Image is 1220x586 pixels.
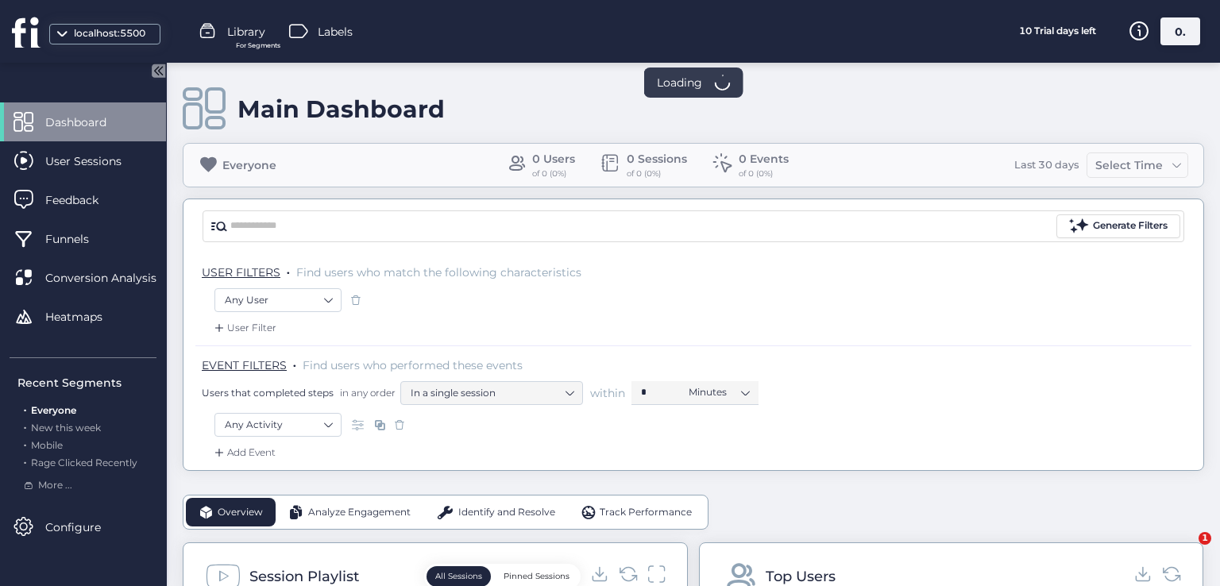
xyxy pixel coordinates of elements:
[225,288,331,312] nz-select-item: Any User
[458,505,555,520] span: Identify and Resolve
[45,269,180,287] span: Conversion Analysis
[293,355,296,371] span: .
[211,445,276,461] div: Add Event
[45,152,145,170] span: User Sessions
[308,505,411,520] span: Analyze Engagement
[202,358,287,372] span: EVENT FILTERS
[45,519,125,536] span: Configure
[337,386,396,399] span: in any order
[287,262,290,278] span: .
[45,191,122,209] span: Feedback
[31,422,101,434] span: New this week
[411,381,573,405] nz-select-item: In a single session
[236,40,280,51] span: For Segments
[1160,17,1200,45] div: 0.
[24,436,26,451] span: .
[1166,532,1204,570] iframe: Intercom live chat
[202,386,334,399] span: Users that completed steps
[296,265,581,280] span: Find users who match the following characteristics
[303,358,523,372] span: Find users who performed these events
[689,380,749,404] nz-select-item: Minutes
[24,418,26,434] span: .
[225,413,331,437] nz-select-item: Any Activity
[31,404,76,416] span: Everyone
[1056,214,1180,238] button: Generate Filters
[590,385,625,401] span: within
[600,505,692,520] span: Track Performance
[31,439,63,451] span: Mobile
[24,453,26,468] span: .
[38,478,72,493] span: More ...
[227,23,265,40] span: Library
[218,505,263,520] span: Overview
[17,374,156,391] div: Recent Segments
[70,26,149,41] div: localhost:5500
[1093,218,1168,233] div: Generate Filters
[657,74,702,91] span: Loading
[45,308,126,326] span: Heatmaps
[318,23,353,40] span: Labels
[45,114,130,131] span: Dashboard
[24,401,26,416] span: .
[45,230,113,248] span: Funnels
[211,320,276,336] div: User Filter
[1199,532,1211,545] span: 1
[31,457,137,468] span: Rage Clicked Recently
[202,265,280,280] span: USER FILTERS
[998,17,1117,45] div: 10 Trial days left
[237,94,445,124] div: Main Dashboard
